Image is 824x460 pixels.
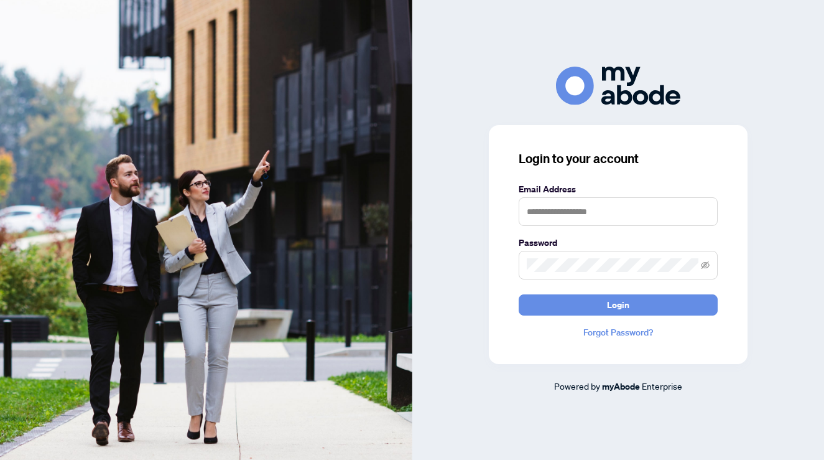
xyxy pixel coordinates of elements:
button: Login [519,294,718,316]
span: Enterprise [642,380,682,392]
a: myAbode [602,380,640,393]
a: Forgot Password? [519,326,718,339]
h3: Login to your account [519,150,718,167]
label: Email Address [519,182,718,196]
label: Password [519,236,718,250]
span: eye-invisible [701,261,710,270]
span: Login [607,295,629,315]
img: ma-logo [556,67,680,105]
span: Powered by [554,380,600,392]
